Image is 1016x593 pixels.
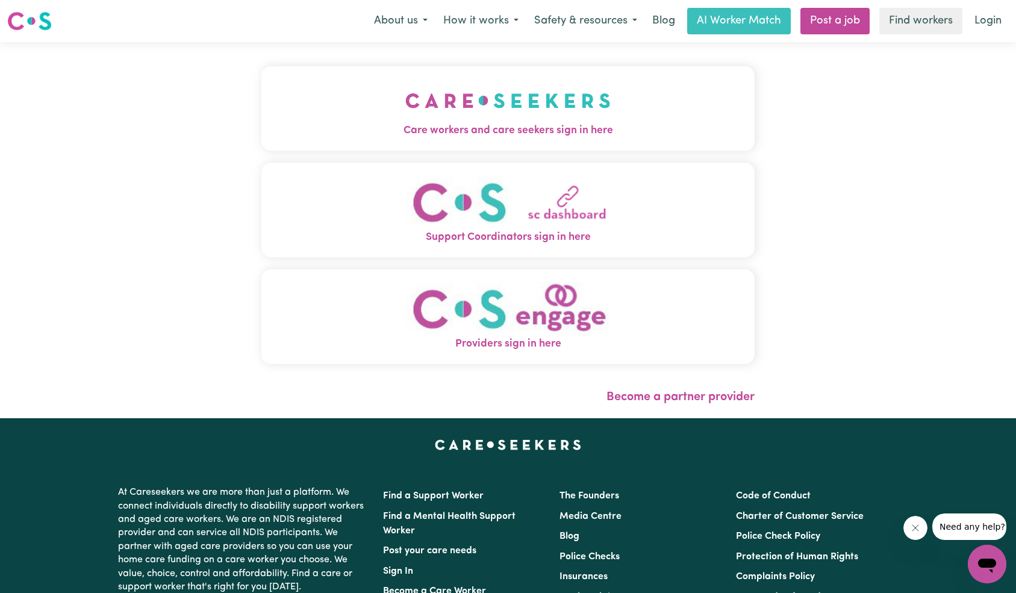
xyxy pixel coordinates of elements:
[383,546,476,556] a: Post your care needs
[736,532,820,541] a: Police Check Policy
[435,440,581,450] a: Careseekers home page
[435,8,526,34] button: How it works
[932,513,1006,540] iframe: Message from company
[526,8,645,34] button: Safety & resources
[736,552,858,562] a: Protection of Human Rights
[968,545,1006,583] iframe: Button to launch messaging window
[7,10,52,32] img: Careseekers logo
[261,66,755,151] button: Care workers and care seekers sign in here
[261,123,755,139] span: Care workers and care seekers sign in here
[559,552,620,562] a: Police Checks
[687,8,791,34] a: AI Worker Match
[366,8,435,34] button: About us
[800,8,870,34] a: Post a job
[559,512,622,521] a: Media Centre
[559,532,579,541] a: Blog
[879,8,962,34] a: Find workers
[645,8,682,34] a: Blog
[383,491,484,501] a: Find a Support Worker
[261,230,755,245] span: Support Coordinators sign in here
[7,7,52,35] a: Careseekers logo
[261,163,755,257] button: Support Coordinators sign in here
[261,336,755,352] span: Providers sign in here
[736,572,815,582] a: Complaints Policy
[967,8,1009,34] a: Login
[559,572,608,582] a: Insurances
[559,491,619,501] a: The Founders
[606,391,755,403] a: Become a partner provider
[736,491,811,501] a: Code of Conduct
[383,512,516,536] a: Find a Mental Health Support Worker
[261,269,755,364] button: Providers sign in here
[736,512,864,521] a: Charter of Customer Service
[903,516,927,540] iframe: Close message
[383,566,413,576] a: Sign In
